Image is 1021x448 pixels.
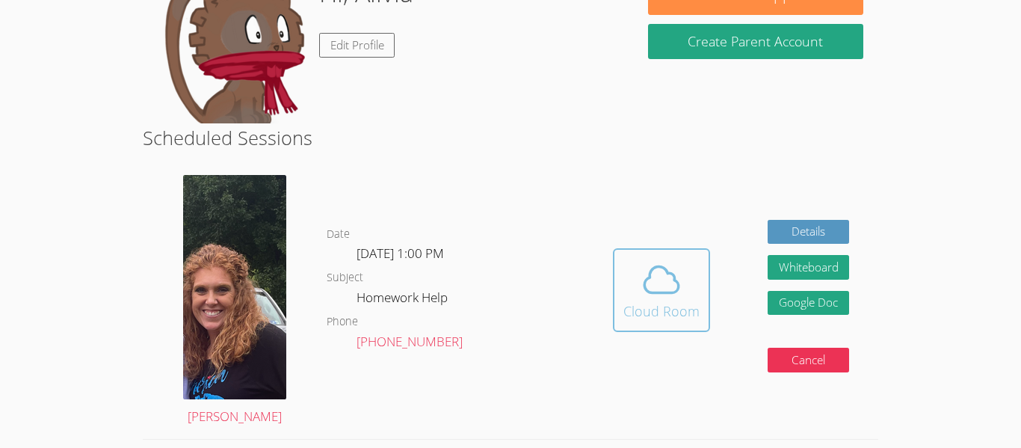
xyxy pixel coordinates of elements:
[319,33,395,58] a: Edit Profile
[327,313,358,331] dt: Phone
[648,24,863,59] button: Create Parent Account
[768,348,850,372] button: Cancel
[143,123,878,152] h2: Scheduled Sessions
[183,175,286,428] a: [PERSON_NAME]
[357,333,463,350] a: [PHONE_NUMBER]
[327,269,363,287] dt: Subject
[768,291,850,316] a: Google Doc
[623,301,700,322] div: Cloud Room
[327,225,350,244] dt: Date
[768,255,850,280] button: Whiteboard
[613,248,710,332] button: Cloud Room
[183,175,286,399] img: avatar.png
[357,287,451,313] dd: Homework Help
[357,245,444,262] span: [DATE] 1:00 PM
[768,220,850,245] a: Details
